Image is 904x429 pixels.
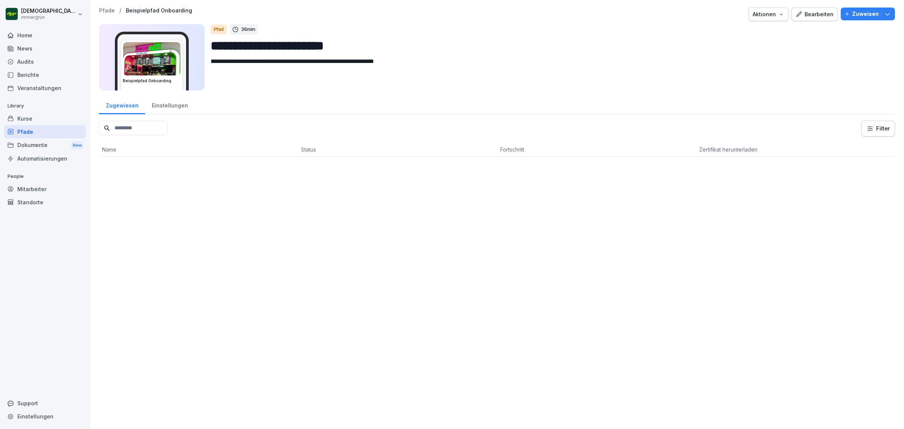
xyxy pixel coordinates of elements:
button: Aktionen [748,8,788,21]
a: Einstellungen [4,410,86,423]
h3: Beispielpfad Onboarding [123,78,181,84]
th: Zertifikat herunterladen [696,142,895,157]
div: Support [4,397,86,410]
a: Standorte [4,196,86,209]
div: New [71,141,84,150]
div: Bearbeiten [796,10,834,18]
p: Zuweisen [852,10,879,18]
a: Pfade [99,8,115,14]
th: Name [99,142,298,157]
div: Aktionen [753,10,784,18]
p: People [4,170,86,182]
a: Berichte [4,68,86,81]
a: Einstellungen [145,95,194,114]
button: Bearbeiten [791,8,838,21]
button: Zuweisen [841,8,895,20]
a: Mitarbeiter [4,182,86,196]
a: Kurse [4,112,86,125]
p: immergrün [21,15,76,20]
a: Automatisierungen [4,152,86,165]
div: Dokumente [4,138,86,152]
a: Audits [4,55,86,68]
button: Filter [862,121,895,136]
p: Library [4,100,86,112]
a: Home [4,29,86,42]
a: News [4,42,86,55]
a: Beispielpfad Onboarding [126,8,192,14]
div: Pfad [211,25,227,34]
a: Veranstaltungen [4,81,86,95]
p: [DEMOGRAPHIC_DATA] Lauch [21,8,76,14]
th: Status [298,142,497,157]
a: Zugewiesen [99,95,145,114]
a: DokumenteNew [4,138,86,152]
a: Pfade [4,125,86,138]
p: 36 min [241,26,255,33]
th: Fortschritt [497,142,696,157]
p: / [119,8,121,14]
img: xqablfadogdr0ae9hbgy1rl8.png [123,42,180,75]
div: Filter [866,125,890,132]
